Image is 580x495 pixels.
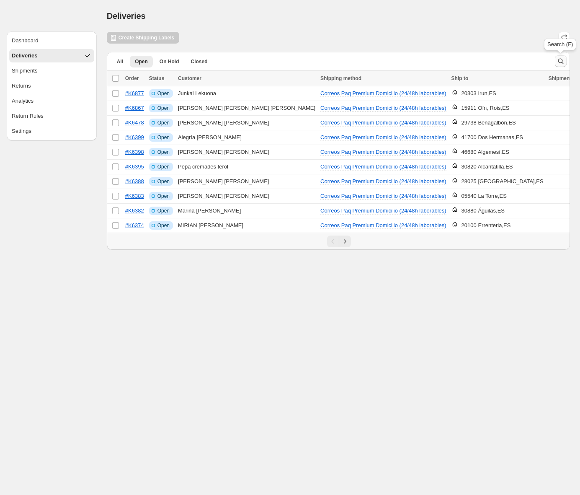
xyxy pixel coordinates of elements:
[157,134,170,141] span: Open
[461,207,505,215] div: 30880 Águilas , ES
[320,163,446,170] span: Correos Paq Premium Domicilio (24/48h laborables)
[125,90,144,96] a: #K6877
[157,90,170,97] span: Open
[175,218,318,233] td: MIRIAN [PERSON_NAME]
[175,130,318,145] td: Alegría [PERSON_NAME]
[125,105,144,111] a: #K6867
[461,133,523,142] div: 41700 Dos Hermanas , ES
[12,52,37,60] div: Deliveries
[175,86,318,101] td: Junkal Lekuona
[549,75,572,81] span: Shipment
[175,101,318,116] td: [PERSON_NAME] [PERSON_NAME] [PERSON_NAME]
[315,116,451,130] button: Correos Paq Premium Domicilio (24/48h laborables)
[157,207,170,214] span: Open
[149,75,165,81] span: Status
[461,148,509,156] div: 46680 Algemesí , ES
[315,145,451,159] button: Correos Paq Premium Domicilio (24/48h laborables)
[315,175,451,188] button: Correos Paq Premium Domicilio (24/48h laborables)
[315,131,451,144] button: Correos Paq Premium Domicilio (24/48h laborables)
[175,204,318,218] td: Marina [PERSON_NAME]
[315,219,451,232] button: Correos Paq Premium Domicilio (24/48h laborables)
[125,207,144,214] a: #K6382
[9,109,94,123] button: Return Rules
[125,163,144,170] a: #K6395
[9,64,94,78] button: Shipments
[320,149,446,155] span: Correos Paq Premium Domicilio (24/48h laborables)
[157,178,170,185] span: Open
[157,193,170,200] span: Open
[555,55,567,67] button: Search and filter results
[157,163,170,170] span: Open
[178,75,201,81] span: Customer
[339,236,351,247] button: Next
[125,149,144,155] a: #K6398
[135,58,148,65] span: Open
[461,163,513,171] div: 30820 Alcantatilla , ES
[451,75,469,81] span: Ship to
[117,58,123,65] span: All
[320,105,446,111] span: Correos Paq Premium Domicilio (24/48h laborables)
[175,145,318,160] td: [PERSON_NAME] [PERSON_NAME]
[125,193,144,199] a: #K6383
[320,134,446,140] span: Correos Paq Premium Domicilio (24/48h laborables)
[12,127,31,135] div: Settings
[315,101,451,115] button: Correos Paq Premium Domicilio (24/48h laborables)
[320,119,446,126] span: Correos Paq Premium Domicilio (24/48h laborables)
[9,49,94,62] button: Deliveries
[125,178,144,184] a: #K6388
[315,189,451,203] button: Correos Paq Premium Domicilio (24/48h laborables)
[461,177,544,186] div: 28025 [GEOGRAPHIC_DATA] , ES
[175,174,318,189] td: [PERSON_NAME] [PERSON_NAME]
[157,119,170,126] span: Open
[160,58,179,65] span: On Hold
[9,94,94,108] button: Analytics
[320,222,446,228] span: Correos Paq Premium Domicilio (24/48h laborables)
[320,207,446,214] span: Correos Paq Premium Domicilio (24/48h laborables)
[461,119,516,127] div: 29738 Benagalbón , ES
[12,97,34,105] div: Analytics
[157,222,170,229] span: Open
[9,34,94,47] button: Dashboard
[315,87,451,100] button: Correos Paq Premium Domicilio (24/48h laborables)
[107,233,570,250] nav: Pagination
[125,75,139,81] span: Order
[191,58,208,65] span: Closed
[461,89,496,98] div: 20303 Irun , ES
[320,90,446,96] span: Correos Paq Premium Domicilio (24/48h laborables)
[157,105,170,111] span: Open
[107,11,146,21] span: Deliveries
[125,222,144,228] a: #K6374
[320,193,446,199] span: Correos Paq Premium Domicilio (24/48h laborables)
[125,119,144,126] a: #K6478
[9,79,94,93] button: Returns
[175,116,318,130] td: [PERSON_NAME] [PERSON_NAME]
[461,221,511,230] div: 20100 Errenteria , ES
[175,160,318,174] td: Pepa cremades terol
[12,112,44,120] div: Return Rules
[320,75,361,81] span: Shipping method
[12,82,31,90] div: Returns
[157,149,170,155] span: Open
[175,189,318,204] td: [PERSON_NAME] [PERSON_NAME]
[12,67,37,75] div: Shipments
[315,204,451,218] button: Correos Paq Premium Domicilio (24/48h laborables)
[125,134,144,140] a: #K6399
[315,160,451,174] button: Correos Paq Premium Domicilio (24/48h laborables)
[461,192,507,200] div: 05540 La Torre , ES
[9,124,94,138] button: Settings
[461,104,510,112] div: 15911 Oín, Rois , ES
[320,178,446,184] span: Correos Paq Premium Domicilio (24/48h laborables)
[12,36,39,45] div: Dashboard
